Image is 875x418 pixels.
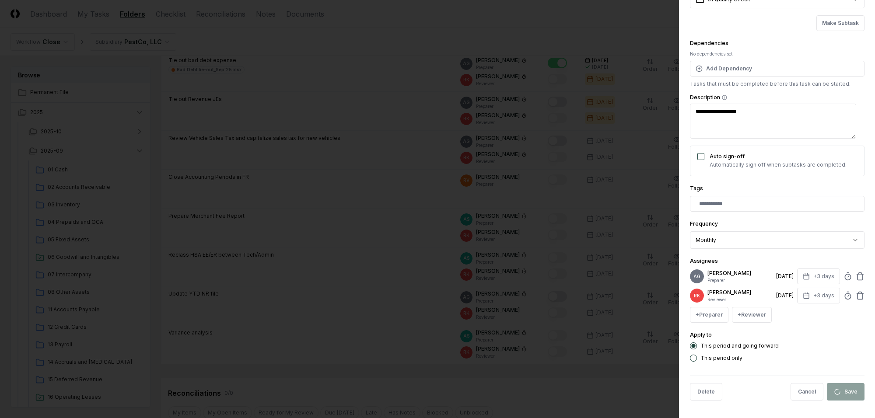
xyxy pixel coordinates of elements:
[732,307,772,323] button: +Reviewer
[700,355,742,361] label: This period only
[694,293,700,299] span: RK
[707,269,773,277] p: [PERSON_NAME]
[690,307,728,323] button: +Preparer
[816,15,864,31] button: Make Subtask
[690,61,864,77] button: Add Dependency
[690,331,712,338] label: Apply to
[710,161,847,169] p: Automatically sign off when subtasks are completed.
[690,258,718,264] label: Assignees
[690,383,722,401] button: Delete
[690,51,864,57] div: No dependencies set
[776,272,794,280] div: [DATE]
[700,343,779,348] label: This period and going forward
[690,80,864,88] p: Tasks that must be completed before this task can be started.
[791,383,823,401] button: Cancel
[690,40,728,46] label: Dependencies
[690,185,703,192] label: Tags
[722,95,727,100] button: Description
[797,288,840,303] button: +3 days
[693,273,700,280] span: AG
[776,292,794,300] div: [DATE]
[710,153,745,160] label: Auto sign-off
[797,268,840,284] button: +3 days
[707,289,773,296] p: [PERSON_NAME]
[707,296,773,303] p: Reviewer
[707,277,773,284] p: Preparer
[690,95,864,100] label: Description
[690,220,718,227] label: Frequency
